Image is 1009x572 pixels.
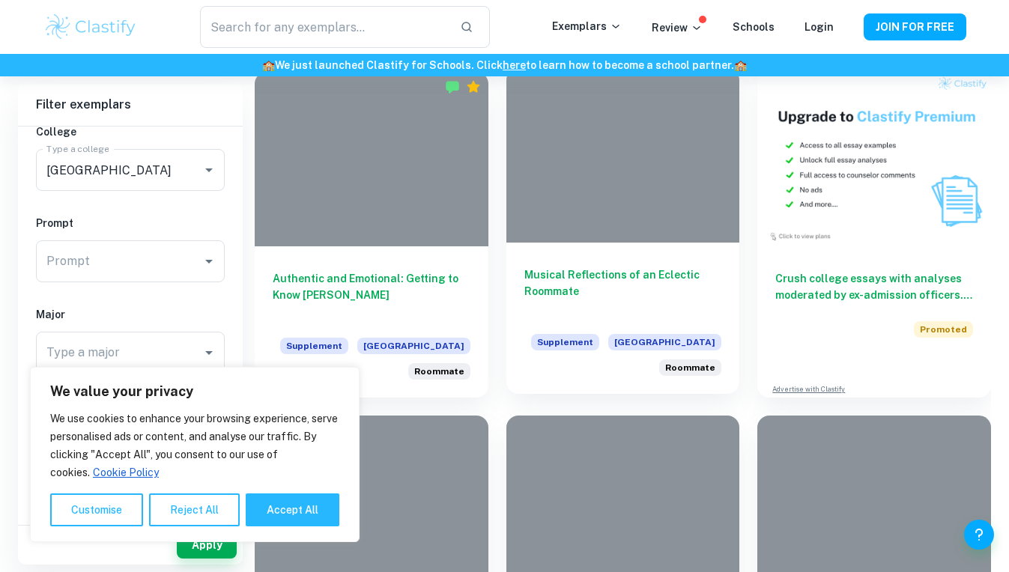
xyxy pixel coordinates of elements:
img: Marked [445,79,460,94]
span: Roommate [414,365,464,378]
a: Authentic and Emotional: Getting to Know [PERSON_NAME]Supplement[GEOGRAPHIC_DATA]Top 3 things you... [255,72,488,398]
p: We value your privacy [50,383,339,401]
span: [GEOGRAPHIC_DATA] [357,338,470,354]
a: Schools [733,21,775,33]
span: Promoted [914,321,973,338]
span: [GEOGRAPHIC_DATA] [608,334,721,350]
p: Exemplars [552,18,622,34]
input: Search for any exemplars... [200,6,447,48]
button: Open [199,251,219,272]
button: JOIN FOR FREE [864,13,966,40]
span: 🏫 [734,59,747,71]
button: Help and Feedback [964,520,994,550]
button: Apply [177,532,237,559]
div: Premium [466,79,481,94]
a: Advertise with Clastify [772,384,845,395]
span: 🏫 [262,59,275,71]
button: Open [199,342,219,363]
button: Customise [50,493,143,526]
img: Thumbnail [757,72,991,247]
label: Type a college [46,142,109,155]
h6: College [36,124,225,140]
h6: Major [36,306,225,323]
button: Open [199,159,219,180]
span: Supplement [280,338,348,354]
h6: Crush college essays with analyses moderated by ex-admission officers. Upgrade now [775,270,973,303]
a: Cookie Policy [92,466,160,479]
p: We use cookies to enhance your browsing experience, serve personalised ads or content, and analys... [50,410,339,481]
button: Accept All [246,493,339,526]
a: Login [805,21,834,33]
h6: Prompt [36,215,225,231]
button: Reject All [149,493,240,526]
p: Review [652,19,703,36]
div: We value your privacy [30,367,360,542]
div: Top 3 things your roommates might like to know about you. [659,359,721,376]
div: Top 3 things your roommates might like to know about you. [408,363,470,380]
a: here [503,59,526,71]
h6: Filter exemplars [18,84,243,126]
h6: We just launched Clastify for Schools. Click to learn how to become a school partner. [3,57,1006,73]
img: Clastify logo [43,12,139,42]
a: Musical Reflections of an Eclectic RoommateSupplement[GEOGRAPHIC_DATA]Top 3 things your roommates... [506,72,740,398]
span: Supplement [531,334,599,350]
h6: Authentic and Emotional: Getting to Know [PERSON_NAME] [273,270,470,320]
span: Roommate [665,361,715,374]
h6: Musical Reflections of an Eclectic Roommate [524,267,722,316]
